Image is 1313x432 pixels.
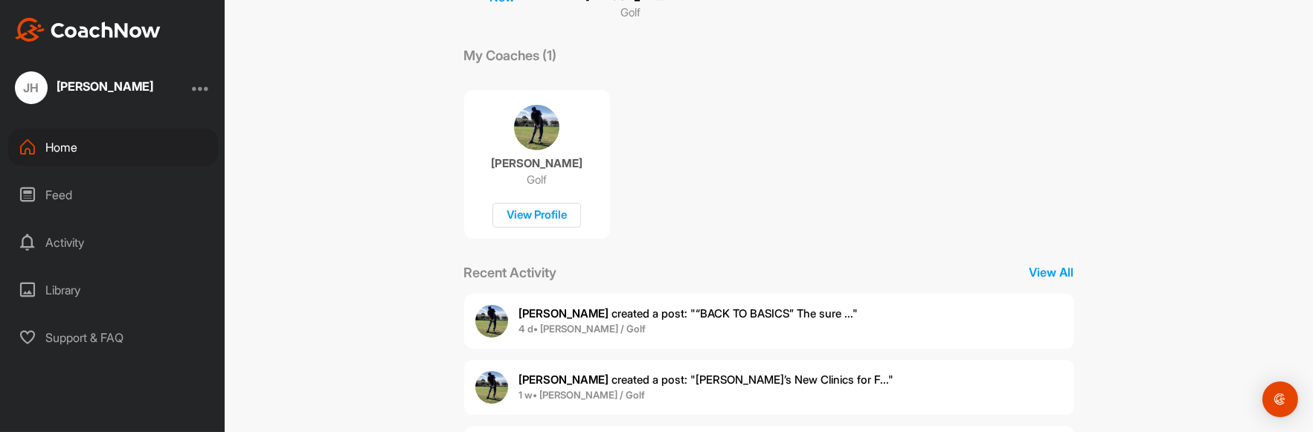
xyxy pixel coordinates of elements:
p: My Coaches (1) [464,45,557,65]
div: View Profile [492,203,581,228]
span: created a post : "[PERSON_NAME]’s New Clinics for F..." [519,373,894,387]
p: Golf [527,173,547,187]
p: Golf [620,4,641,22]
div: Feed [8,176,218,213]
div: Support & FAQ [8,319,218,356]
div: Library [8,271,218,309]
div: JH [15,71,48,104]
b: 4 d • [PERSON_NAME] / Golf [519,323,646,335]
div: Open Intercom Messenger [1262,381,1298,417]
img: user avatar [475,371,508,404]
img: coach avatar [514,105,559,150]
p: [PERSON_NAME] [491,156,582,171]
img: user avatar [475,305,508,338]
b: [PERSON_NAME] [519,306,609,320]
b: [PERSON_NAME] [519,373,609,387]
span: created a post : "“BACK TO BASICS” The sure ..." [519,306,858,320]
p: View All [1030,263,1074,281]
div: [PERSON_NAME] [57,80,153,92]
p: Recent Activity [464,262,557,283]
div: Activity [8,224,218,261]
b: 1 w • [PERSON_NAME] / Golf [519,389,646,401]
div: Home [8,129,218,166]
img: CoachNow [15,18,161,42]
